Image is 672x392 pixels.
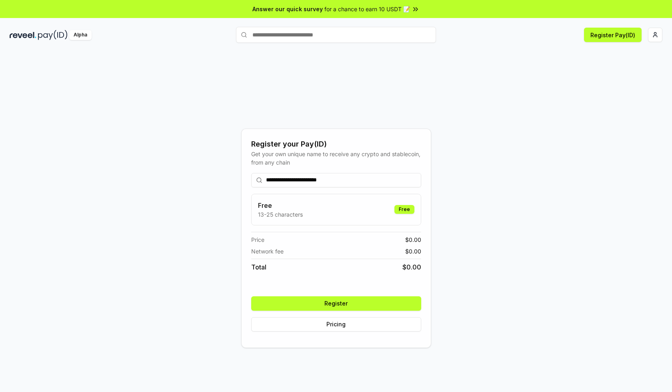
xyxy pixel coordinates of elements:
h3: Free [258,201,303,210]
img: pay_id [38,30,68,40]
p: 13-25 characters [258,210,303,219]
div: Get your own unique name to receive any crypto and stablecoin, from any chain [251,150,421,167]
span: Answer our quick survey [252,5,323,13]
button: Register [251,296,421,311]
button: Pricing [251,317,421,332]
span: $ 0.00 [405,235,421,244]
div: Free [394,205,414,214]
span: Price [251,235,264,244]
span: $ 0.00 [405,247,421,255]
span: Network fee [251,247,284,255]
img: reveel_dark [10,30,36,40]
span: Total [251,262,266,272]
div: Register your Pay(ID) [251,139,421,150]
span: $ 0.00 [402,262,421,272]
span: for a chance to earn 10 USDT 📝 [324,5,410,13]
button: Register Pay(ID) [584,28,642,42]
div: Alpha [69,30,92,40]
